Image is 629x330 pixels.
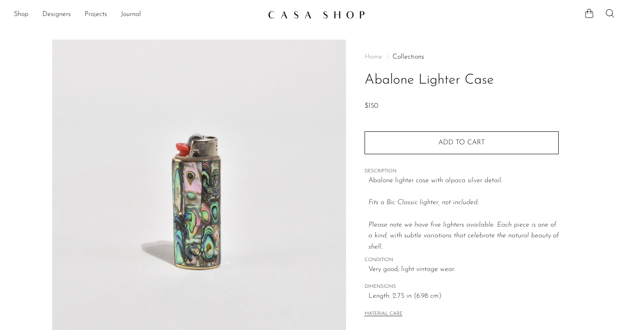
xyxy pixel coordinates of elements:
button: MATERIAL CARE [365,311,403,318]
span: CONDITION [365,256,559,264]
h1: Abalone Lighter Case [365,69,559,91]
a: Collections [393,53,424,60]
ul: NEW HEADER MENU [14,7,261,22]
span: DESCRIPTION [365,168,559,175]
nav: Desktop navigation [14,7,261,22]
nav: Breadcrumbs [365,53,559,60]
button: Add to cart [365,131,559,154]
span: Length: 2.75 in (6.98 cm) [368,291,559,302]
span: Add to cart [438,139,485,146]
span: $150 [365,103,378,109]
span: DIMENSIONS [365,283,559,291]
span: Home [365,53,382,60]
a: Shop [14,9,28,20]
a: Projects [85,9,107,20]
p: Abalone lighter case with alpaca silver detail. [368,175,559,252]
span: Very good; light vintage wear. [368,264,559,275]
em: Fits a Bic Classic lighter, not included. Please note we have five lighters available. Each piece... [368,199,559,250]
a: Designers [42,9,71,20]
a: Journal [121,9,141,20]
